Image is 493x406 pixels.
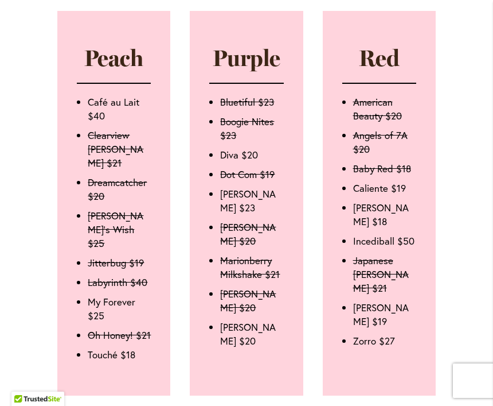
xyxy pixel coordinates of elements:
li: Incediball $50 [353,234,416,248]
strong: Peach [84,44,143,72]
li: Touché $18 [88,348,151,362]
s: [PERSON_NAME] $20 [220,287,276,314]
s: Baby Red $18 [353,162,411,175]
s: Marionberry Milkshake $21 [220,254,280,281]
strong: Purple [213,44,280,72]
s: [PERSON_NAME] $20 [220,221,276,248]
s: [PERSON_NAME]'s Wish $25 [88,209,143,250]
li: [PERSON_NAME] $19 [353,301,416,328]
s: Clearview [PERSON_NAME] $21 [88,129,143,169]
li: Café au Lait $40 [88,95,151,123]
li: Diva $20 [220,148,283,162]
s: Labyrinth $40 [88,276,147,289]
s: Jitterbug $19 [88,256,144,269]
s: Dot Com $19 [220,168,275,181]
li: [PERSON_NAME] $23 [220,187,283,215]
s: Bluetiful $23 [220,95,274,109]
s: American Beauty $20 [353,95,402,122]
s: Angels of 7A $20 [353,129,408,156]
s: Japanese [PERSON_NAME] $21 [353,254,409,295]
li: Caliente $19 [353,181,416,195]
s: Dreamcatcher $20 [88,176,147,203]
s: Oh Honey! $21 [88,328,151,342]
strong: Red [359,44,400,72]
li: [PERSON_NAME] $18 [353,201,416,229]
li: My Forever $25 [88,295,151,323]
li: [PERSON_NAME] $20 [220,320,283,348]
li: Zorro $27 [353,334,416,348]
s: Boogie Nites $23 [220,115,274,142]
